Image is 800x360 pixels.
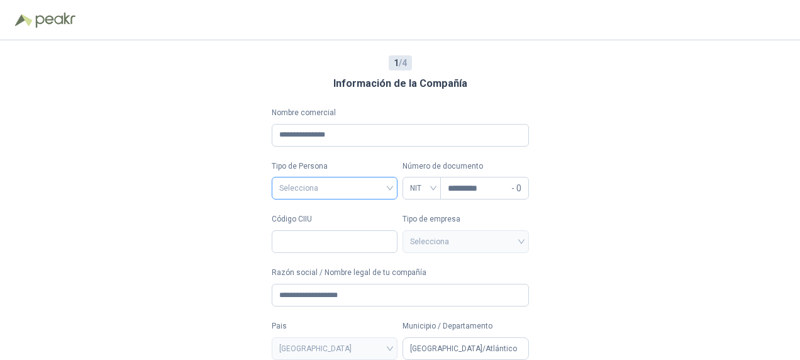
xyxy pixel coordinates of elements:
[403,160,529,172] p: Número de documento
[333,76,467,92] h3: Información de la Compañía
[15,14,33,26] img: Logo
[272,160,398,172] label: Tipo de Persona
[279,339,391,358] span: COLOMBIA
[272,320,398,332] label: Pais
[272,107,529,119] label: Nombre comercial
[410,179,433,198] span: NIT
[394,56,407,70] span: / 4
[35,13,75,28] img: Peakr
[394,58,399,68] b: 1
[272,213,398,225] label: Código CIIU
[272,267,529,279] label: Razón social / Nombre legal de tu compañía
[403,320,529,332] label: Municipio / Departamento
[511,177,521,199] span: - 0
[403,213,529,225] label: Tipo de empresa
